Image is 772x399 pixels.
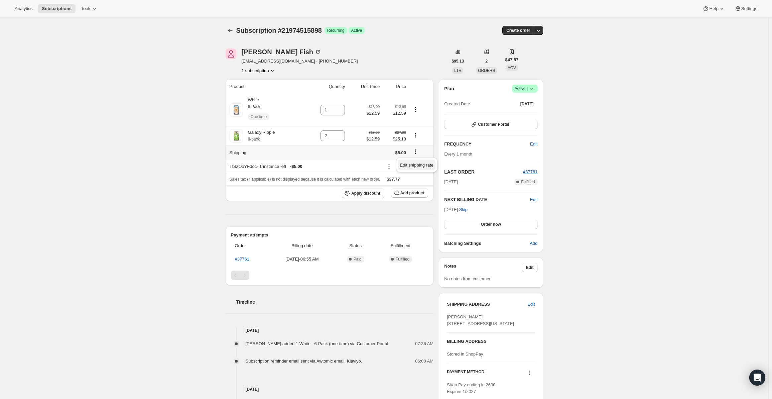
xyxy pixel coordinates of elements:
h2: FREQUENCY [444,141,530,147]
span: Recurring [327,28,345,33]
span: - $5.00 [290,163,302,170]
span: Subscriptions [42,6,72,11]
span: Subscription #21974515898 [236,27,322,34]
a: #37761 [523,169,537,174]
span: Order now [481,222,501,227]
span: Jennifer Fish [226,48,236,59]
span: $12.59 [366,110,380,117]
span: Apply discount [351,191,380,196]
h4: [DATE] [226,327,434,334]
h2: Payment attempts [231,232,428,238]
h2: Plan [444,85,454,92]
span: Created Date [444,101,470,107]
button: $95.13 [448,57,468,66]
h2: LAST ORDER [444,169,523,175]
button: Help [698,4,729,13]
button: Apply discount [342,188,384,198]
span: Help [709,6,718,11]
span: Analytics [15,6,32,11]
span: Add product [400,190,424,196]
span: AOV [508,66,516,70]
button: Add product [391,188,428,198]
button: Customer Portal [444,120,537,129]
small: $13.99 [395,105,406,109]
button: Product actions [410,131,421,139]
span: Stored in ShopPay [447,352,483,357]
span: | [527,86,528,91]
span: [DATE] [444,179,458,185]
span: Fulfilled [521,179,535,185]
button: Order now [444,220,537,229]
h3: Notes [444,263,522,272]
span: $12.59 [366,136,380,142]
span: Edit [526,265,534,270]
h3: BILLING ADDRESS [447,338,535,345]
th: Unit Price [347,79,382,94]
h4: [DATE] [226,386,434,393]
button: Edit [526,139,541,149]
button: Create order [502,26,534,35]
small: 6-Pack [248,104,260,109]
div: Open Intercom Messenger [749,370,765,386]
span: [PERSON_NAME] added 1 White - 6-Pack (one-time) via Customer Portal. [246,341,390,346]
small: $27.98 [395,130,406,134]
span: Shop Pay ending in 2630 Expires 1/2027 [447,382,495,394]
span: Edit [530,141,537,147]
div: [PERSON_NAME] Fish [242,48,321,55]
img: product img [230,129,243,142]
span: [DATE] · 06:55 AM [270,256,334,263]
button: Shipping actions [410,148,421,156]
div: TISzOoYFdoc - 1 instance left [230,163,380,170]
span: Active [351,28,362,33]
button: Product actions [242,67,276,74]
img: product img [230,103,243,117]
span: Tools [81,6,91,11]
button: Edit [530,196,537,203]
div: Galaxy Ripple [243,129,275,142]
button: Edit shipping rate [398,160,435,170]
h3: PAYMENT METHOD [447,369,484,378]
span: Sales tax (if applicable) is not displayed because it is calculated with each new order. [230,177,380,182]
h2: Timeline [236,299,434,305]
span: Billing date [270,242,334,249]
h2: NEXT BILLING DATE [444,196,530,203]
span: Edit shipping rate [400,163,433,168]
span: One time [251,114,267,119]
button: Edit [522,263,538,272]
span: $25.18 [384,136,406,142]
span: $5.00 [395,150,406,155]
span: [DATE] [520,101,534,107]
button: Settings [731,4,761,13]
h3: SHIPPING ADDRESS [447,301,527,308]
span: LTV [454,68,461,73]
span: Create order [506,28,530,33]
span: No notes from customer [444,276,491,281]
th: Order [231,238,268,253]
span: Every 1 month [444,152,472,157]
span: Status [338,242,373,249]
button: Subscriptions [38,4,76,13]
span: $37.77 [387,177,400,182]
button: #37761 [523,169,537,175]
button: Tools [77,4,102,13]
span: Paid [354,257,362,262]
small: 6-pack [248,137,260,141]
span: Customer Portal [478,122,509,127]
span: [DATE] · [444,207,468,212]
span: Fulfilled [396,257,409,262]
span: $47.57 [505,57,519,63]
span: $12.59 [384,110,406,117]
th: Product [226,79,304,94]
button: Add [526,238,541,249]
span: 2 [486,59,488,64]
nav: Pagination [231,271,428,280]
a: #37761 [235,257,249,262]
button: Skip [455,204,472,215]
span: 07:36 AM [415,340,433,347]
span: Active [515,85,535,92]
span: Skip [459,206,468,213]
button: [DATE] [516,99,538,109]
span: Edit [527,301,535,308]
